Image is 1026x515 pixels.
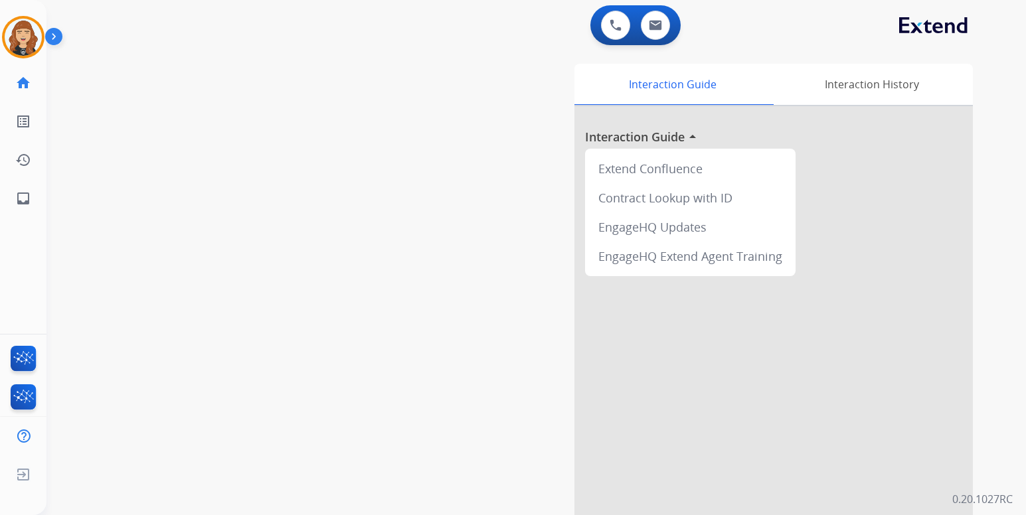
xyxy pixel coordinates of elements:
[15,75,31,91] mat-icon: home
[15,190,31,206] mat-icon: inbox
[5,19,42,56] img: avatar
[590,242,790,271] div: EngageHQ Extend Agent Training
[574,64,770,105] div: Interaction Guide
[590,154,790,183] div: Extend Confluence
[15,152,31,168] mat-icon: history
[590,212,790,242] div: EngageHQ Updates
[952,491,1013,507] p: 0.20.1027RC
[15,113,31,129] mat-icon: list_alt
[590,183,790,212] div: Contract Lookup with ID
[770,64,973,105] div: Interaction History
